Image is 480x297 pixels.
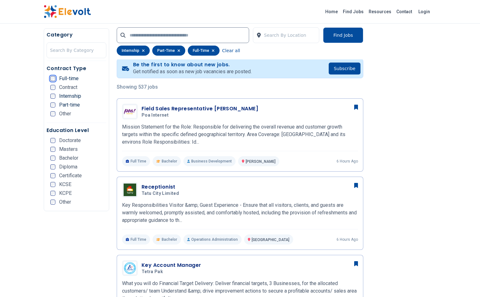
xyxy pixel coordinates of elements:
[50,147,55,152] input: Masters
[59,156,78,161] span: Bachelor
[124,184,136,196] img: Tatu City Limited
[122,104,358,166] a: Poa InternetField Sales Representative [PERSON_NAME]Poa InternetMission Statement for the Role: R...
[124,105,136,118] img: Poa Internet
[162,237,177,242] span: Bachelor
[183,156,236,166] p: Business Development
[415,5,434,18] a: Login
[142,191,179,196] span: Tatu City Limited
[59,111,71,116] span: Other
[50,94,55,99] input: Internship
[59,85,77,90] span: Contract
[59,147,78,152] span: Masters
[252,238,289,242] span: [GEOGRAPHIC_DATA]
[183,234,242,245] p: Operations Administration
[59,182,71,187] span: KCSE
[50,76,55,81] input: Full-time
[337,159,358,164] p: 6 hours ago
[59,173,82,178] span: Certificate
[122,156,150,166] p: Full Time
[366,7,394,17] a: Resources
[133,62,252,68] h4: Be the first to know about new jobs.
[59,164,77,169] span: Diploma
[59,76,79,81] span: Full-time
[122,182,358,245] a: Tatu City LimitedReceptionistTatu City LimitedKey Responsibilities Visitor &amp; Guest Experience...
[323,7,340,17] a: Home
[50,111,55,116] input: Other
[246,159,276,164] span: [PERSON_NAME]
[340,7,366,17] a: Find Jobs
[222,46,240,56] button: Clear all
[122,234,150,245] p: Full Time
[323,27,363,43] button: Find Jobs
[142,105,258,113] h3: Field Sales Representative [PERSON_NAME]
[59,200,71,205] span: Other
[50,102,55,107] input: Part-time
[47,65,106,72] h5: Contract Type
[142,183,181,191] h3: Receptionist
[117,46,150,56] div: internship
[337,237,358,242] p: 6 hours ago
[59,138,81,143] span: Doctorate
[44,5,91,18] img: Elevolt
[124,262,136,274] img: Tetra Pak
[152,46,185,56] div: part-time
[59,94,81,99] span: Internship
[47,31,106,39] h5: Category
[50,191,55,196] input: KCPE
[329,63,360,74] button: Subscribe
[122,201,358,224] p: Key Responsibilities Visitor &amp; Guest Experience - Ensure that all visitors, clients, and gues...
[188,46,220,56] div: full-time
[142,113,169,118] span: Poa Internet
[122,123,358,146] p: Mission Statement for the Role: Responsible for delivering the overall revenue and customer growt...
[50,173,55,178] input: Certificate
[162,159,177,164] span: Bachelor
[394,7,415,17] a: Contact
[50,164,55,169] input: Diploma
[59,102,80,107] span: Part-time
[117,83,363,91] p: Showing 537 jobs
[133,68,252,75] p: Get notified as soon as new job vacancies are posted.
[371,43,449,232] iframe: Advertisement
[50,138,55,143] input: Doctorate
[50,182,55,187] input: KCSE
[142,261,201,269] h3: Key Account Manager
[142,269,163,275] span: Tetra Pak
[449,267,480,297] iframe: Chat Widget
[50,85,55,90] input: Contract
[50,200,55,205] input: Other
[59,191,72,196] span: KCPE
[47,127,106,134] h5: Education Level
[50,156,55,161] input: Bachelor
